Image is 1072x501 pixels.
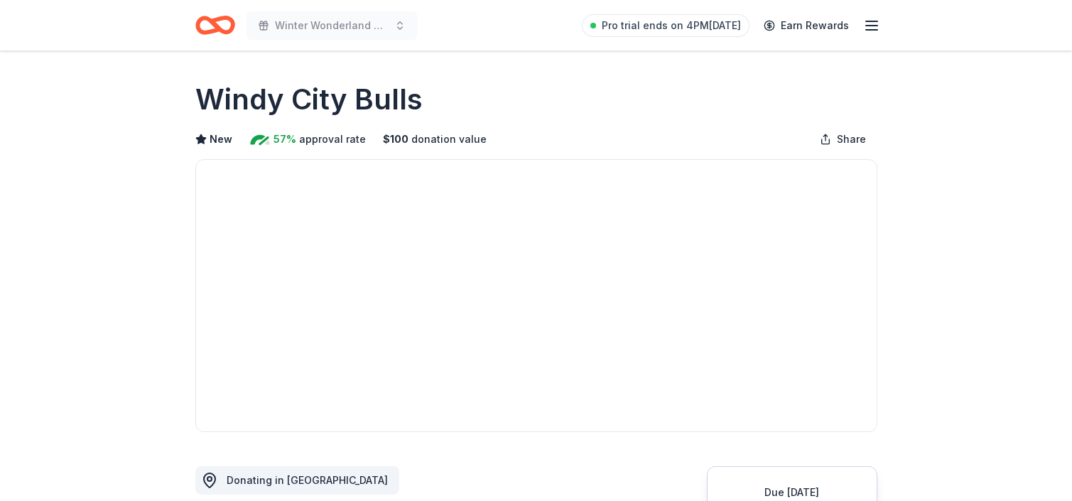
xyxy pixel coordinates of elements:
span: approval rate [299,131,366,148]
span: Winter Wonderland Gala 2026 [275,17,389,34]
span: $ 100 [383,131,408,148]
button: Share [808,125,877,153]
span: New [210,131,232,148]
h1: Windy City Bulls [195,80,423,119]
div: Due [DATE] [725,484,860,501]
a: Home [195,9,235,42]
span: 57% [274,131,296,148]
img: Image for Windy City Bulls [196,160,877,431]
a: Earn Rewards [755,13,857,38]
span: Pro trial ends on 4PM[DATE] [602,17,741,34]
button: Winter Wonderland Gala 2026 [247,11,417,40]
span: donation value [411,131,487,148]
a: Pro trial ends on 4PM[DATE] [582,14,749,37]
span: Donating in [GEOGRAPHIC_DATA] [227,474,388,486]
span: Share [837,131,866,148]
